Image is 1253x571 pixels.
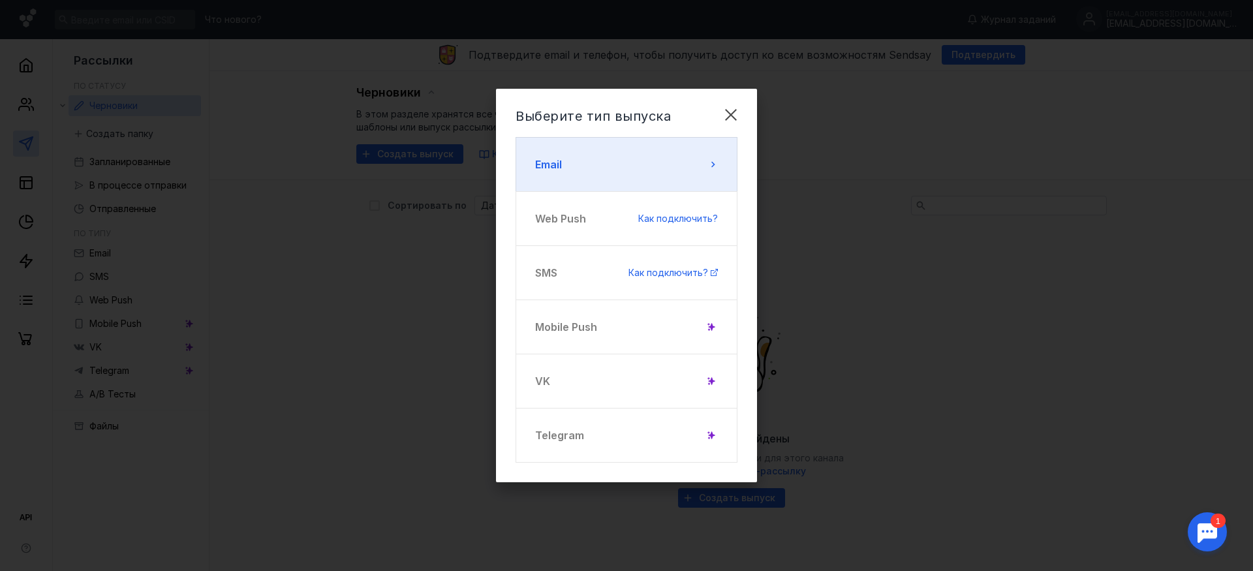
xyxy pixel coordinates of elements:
[29,8,44,22] div: 1
[628,267,708,278] span: Как подключить?
[516,137,737,192] button: Email
[638,212,718,225] a: Как подключить?
[535,157,562,172] span: Email
[516,108,671,124] span: Выберите тип выпуска
[638,213,718,224] span: Как подключить?
[628,266,718,279] a: Как подключить?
